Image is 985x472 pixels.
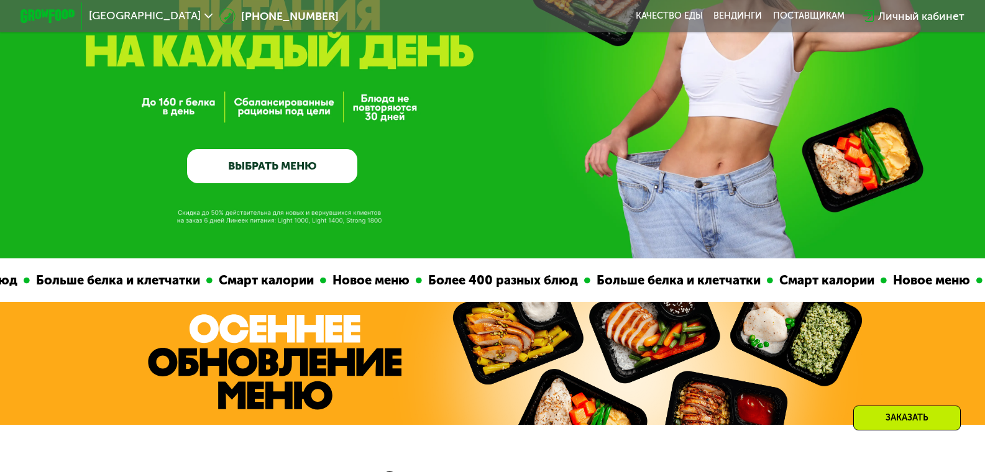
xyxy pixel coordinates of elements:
[213,271,320,290] div: Смарт калории
[773,11,845,22] div: поставщикам
[887,271,976,290] div: Новое меню
[636,11,703,22] a: Качество еды
[187,149,357,183] a: ВЫБРАТЬ МЕНЮ
[30,271,206,290] div: Больше белка и клетчатки
[89,11,201,22] span: [GEOGRAPHIC_DATA]
[326,271,416,290] div: Новое меню
[713,11,762,22] a: Вендинги
[878,8,964,24] div: Личный кабинет
[773,271,881,290] div: Смарт калории
[590,271,767,290] div: Больше белка и клетчатки
[853,406,961,430] div: Заказать
[422,271,584,290] div: Более 400 разных блюд
[219,8,339,24] a: [PHONE_NUMBER]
